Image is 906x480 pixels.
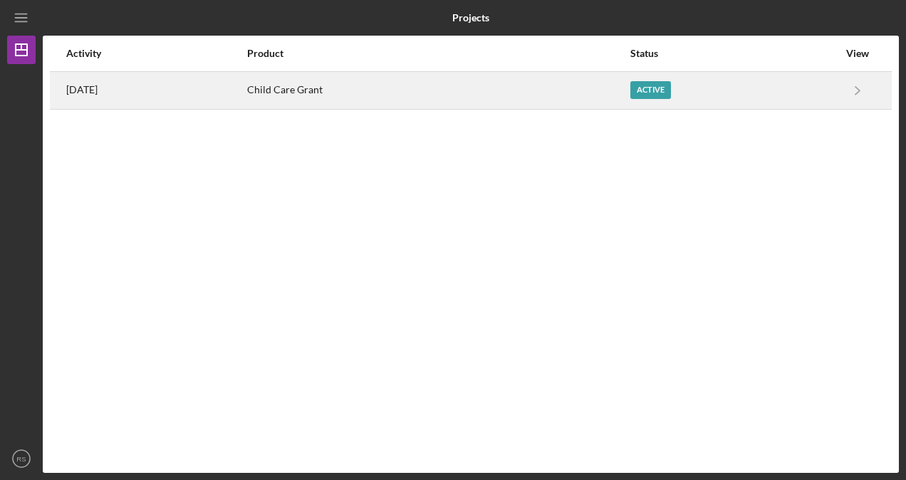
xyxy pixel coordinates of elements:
button: RS [7,444,36,473]
div: View [840,48,875,59]
text: RS [16,455,26,463]
div: Product [247,48,629,59]
time: 2024-03-22 17:23 [66,84,98,95]
b: Projects [452,12,489,24]
div: Status [630,48,838,59]
div: Child Care Grant [247,73,629,108]
div: Active [630,81,671,99]
div: Activity [66,48,246,59]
